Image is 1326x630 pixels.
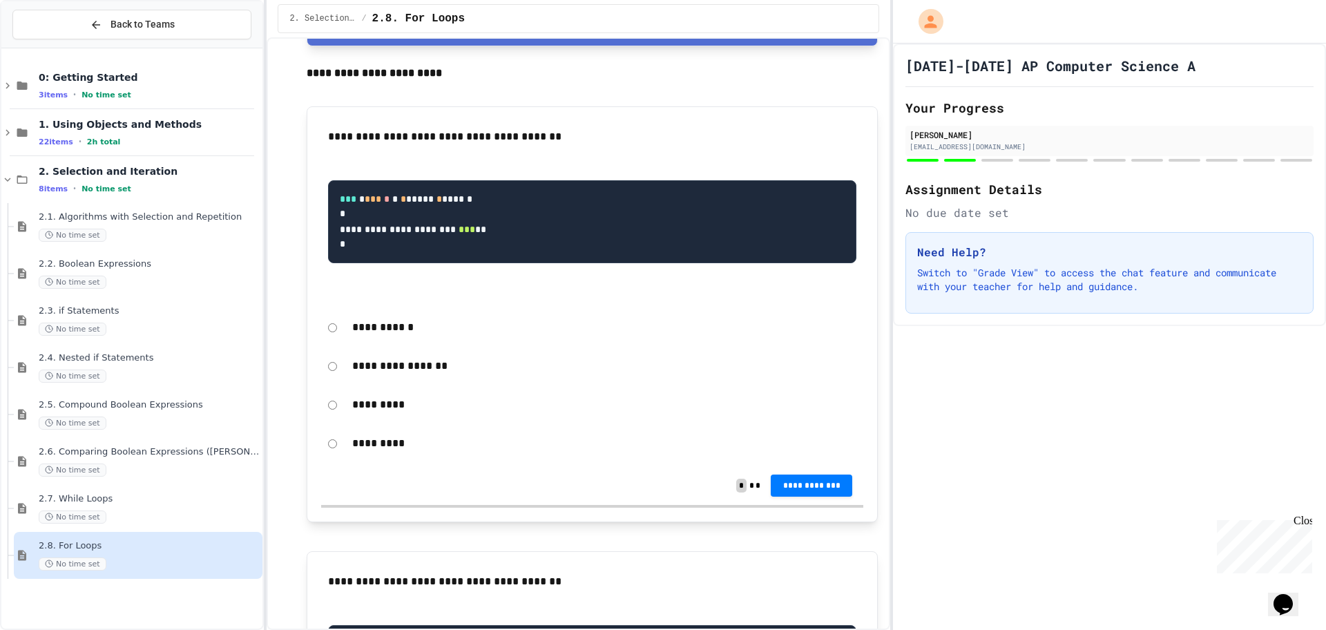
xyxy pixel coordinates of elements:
[39,557,106,571] span: No time set
[81,90,131,99] span: No time set
[39,258,260,270] span: 2.2. Boolean Expressions
[361,13,366,24] span: /
[39,71,260,84] span: 0: Getting Started
[39,323,106,336] span: No time set
[39,229,106,242] span: No time set
[79,136,81,147] span: •
[905,204,1314,221] div: No due date set
[917,266,1302,294] p: Switch to "Grade View" to access the chat feature and communicate with your teacher for help and ...
[39,305,260,317] span: 2.3. if Statements
[87,137,121,146] span: 2h total
[1211,515,1312,573] iframe: chat widget
[81,184,131,193] span: No time set
[905,56,1195,75] h1: [DATE]-[DATE] AP Computer Science A
[6,6,95,88] div: Chat with us now!Close
[917,244,1302,260] h3: Need Help?
[110,17,175,32] span: Back to Teams
[39,165,260,178] span: 2. Selection and Iteration
[39,276,106,289] span: No time set
[39,211,260,223] span: 2.1. Algorithms with Selection and Repetition
[39,352,260,364] span: 2.4. Nested if Statements
[39,399,260,411] span: 2.5. Compound Boolean Expressions
[372,10,465,27] span: 2.8. For Loops
[39,90,68,99] span: 3 items
[39,417,106,430] span: No time set
[39,446,260,458] span: 2.6. Comparing Boolean Expressions ([PERSON_NAME] Laws)
[910,142,1309,152] div: [EMAIL_ADDRESS][DOMAIN_NAME]
[39,510,106,524] span: No time set
[12,10,251,39] button: Back to Teams
[1268,575,1312,616] iframe: chat widget
[39,370,106,383] span: No time set
[904,6,947,37] div: My Account
[73,89,76,100] span: •
[39,137,73,146] span: 22 items
[39,464,106,477] span: No time set
[73,183,76,194] span: •
[39,118,260,131] span: 1. Using Objects and Methods
[39,540,260,552] span: 2.8. For Loops
[289,13,356,24] span: 2. Selection and Iteration
[39,184,68,193] span: 8 items
[905,98,1314,117] h2: Your Progress
[910,128,1309,141] div: [PERSON_NAME]
[905,180,1314,199] h2: Assignment Details
[39,493,260,505] span: 2.7. While Loops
